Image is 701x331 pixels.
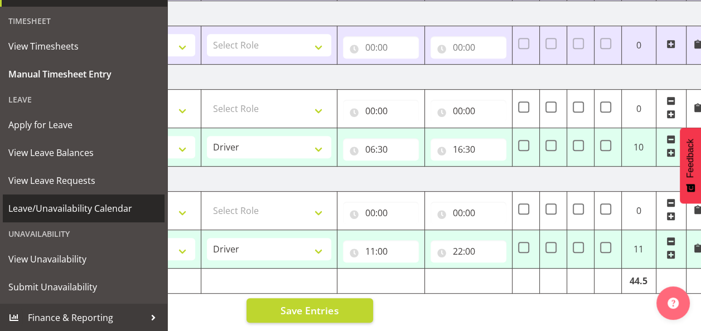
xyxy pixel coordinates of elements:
td: 10 [621,128,656,167]
a: Manual Timesheet Entry [3,60,165,88]
input: Click to select... [343,138,419,160]
div: Unavailability [3,222,165,245]
td: 11 [621,230,656,269]
input: Click to select... [343,202,419,224]
span: Manual Timesheet Entry [8,66,159,82]
a: View Leave Requests [3,167,165,194]
td: 0 [621,192,656,230]
input: Click to select... [431,240,506,262]
img: help-xxl-2.png [668,298,679,309]
span: View Timesheets [8,38,159,55]
a: Leave/Unavailability Calendar [3,194,165,222]
a: View Leave Balances [3,139,165,167]
span: Feedback [685,139,695,178]
a: View Timesheets [3,32,165,60]
span: View Leave Balances [8,144,159,161]
input: Click to select... [343,100,419,122]
td: 44.5 [621,269,656,294]
a: Apply for Leave [3,111,165,139]
span: Save Entries [281,303,339,318]
input: Click to select... [431,202,506,224]
button: Save Entries [246,298,373,323]
td: 0 [621,26,656,65]
div: Timesheet [3,9,165,32]
span: View Leave Requests [8,172,159,189]
input: Click to select... [343,240,419,262]
span: Leave/Unavailability Calendar [8,200,159,217]
span: Submit Unavailability [8,279,159,295]
div: Leave [3,88,165,111]
a: View Unavailability [3,245,165,273]
span: Apply for Leave [8,116,159,133]
td: 0 [621,90,656,128]
span: Finance & Reporting [28,309,145,326]
button: Feedback - Show survey [680,128,701,203]
a: Submit Unavailability [3,273,165,301]
span: View Unavailability [8,251,159,267]
input: Click to select... [431,100,506,122]
input: Click to select... [431,138,506,160]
